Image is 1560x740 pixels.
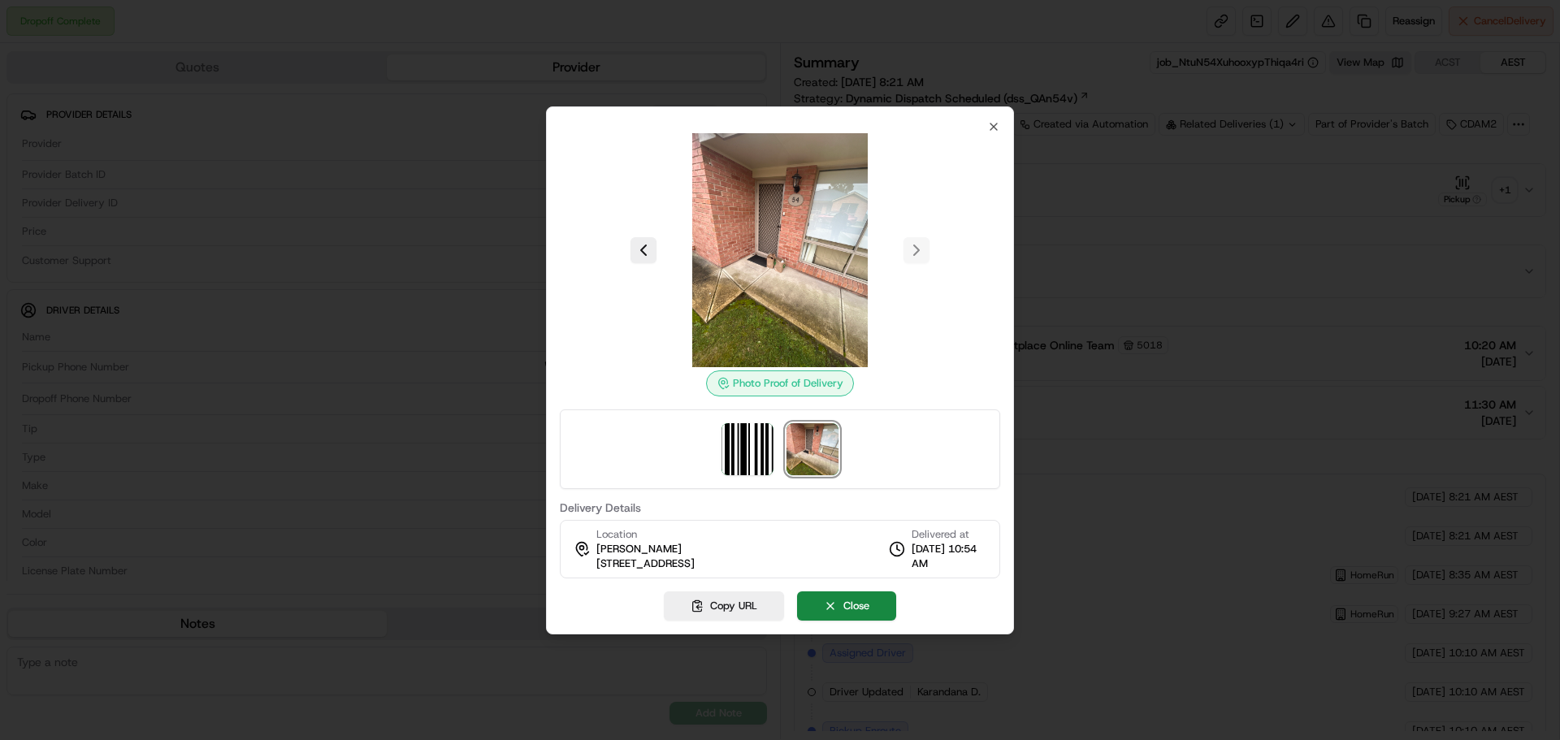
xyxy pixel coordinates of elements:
button: Copy URL [664,591,784,621]
img: barcode_scan_on_pickup image [721,423,773,475]
label: Delivery Details [560,502,1000,513]
img: photo_proof_of_delivery image [663,133,897,367]
span: Location [596,527,637,542]
span: [STREET_ADDRESS] [596,556,695,571]
div: Photo Proof of Delivery [706,370,854,396]
span: [PERSON_NAME] [596,542,682,556]
button: Close [797,591,896,621]
img: photo_proof_of_delivery image [786,423,838,475]
span: Delivered at [912,527,986,542]
span: [DATE] 10:54 AM [912,542,986,571]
